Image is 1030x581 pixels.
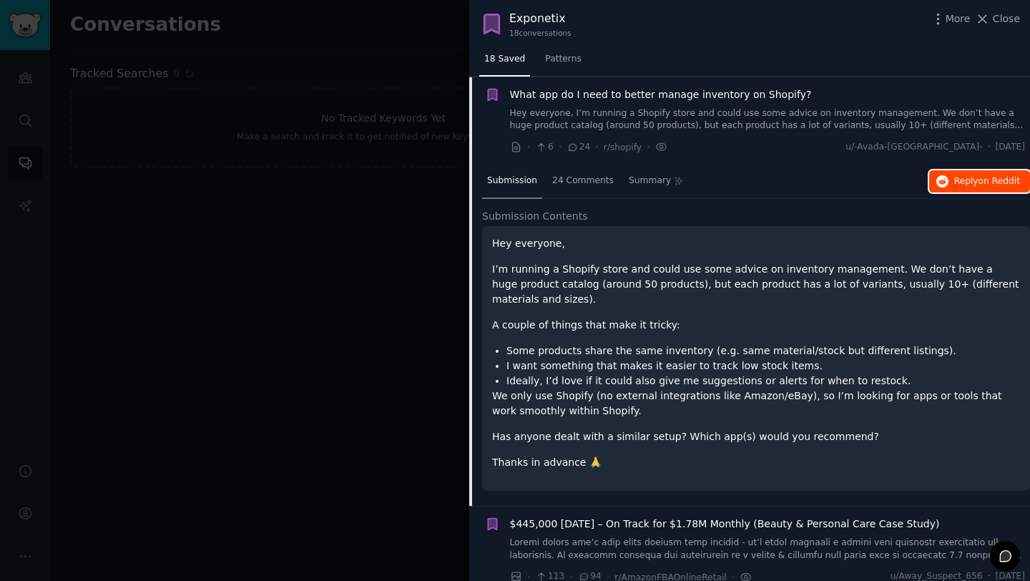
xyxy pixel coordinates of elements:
span: r/shopify [604,142,642,152]
button: Replyon Reddit [929,170,1030,193]
div: 18 conversation s [509,28,572,38]
span: · [527,140,530,155]
span: Summary [629,175,671,187]
p: We only use Shopify (no external integrations like Amazon/eBay), so I’m looking for apps or tools... [492,389,1020,419]
span: 24 Comments [552,175,614,187]
a: Patterns [540,48,586,77]
span: Close [993,11,1020,26]
p: Has anyone dealt with a similar setup? Which app(s) would you recommend? [492,429,1020,444]
span: · [559,140,561,155]
span: Submission [487,175,537,187]
p: Hey everyone, [492,236,1020,251]
span: Reply [954,175,1020,188]
p: I’m running a Shopify store and could use some advice on inventory management. We don’t have a hu... [492,262,1020,307]
li: Some products share the same inventory (e.g. same material/stock but different listings). [506,343,1020,358]
p: A couple of things that make it tricky: [492,318,1020,333]
span: Patterns [545,53,581,66]
div: Exponetix [509,10,572,28]
span: · [595,140,598,155]
a: What app do I need to better manage inventory on Shopify? [510,87,812,102]
a: Hey everyone, I’m running a Shopify store and could use some advice on inventory management. We d... [510,107,1026,132]
span: · [647,140,649,155]
span: 6 [535,141,553,154]
span: [DATE] [996,141,1025,154]
span: Submission Contents [482,209,588,224]
a: 18 Saved [479,48,530,77]
a: Loremi dolors ame’c adip elits doeiusm temp incidid - ut’l etdol magnaali e admini veni quisnostr... [510,537,1026,562]
button: More [931,11,971,26]
li: I want something that makes it easier to track low stock items. [506,358,1020,373]
span: on Reddit [978,176,1020,186]
p: Thanks in advance 🙏 [492,455,1020,470]
span: More [946,11,971,26]
span: 24 [566,141,590,154]
button: Close [975,11,1020,26]
span: 18 Saved [484,53,525,66]
li: Ideally, I’d love if it could also give me suggestions or alerts for when to restock. [506,373,1020,389]
span: · [988,141,991,154]
span: u/-Avada-[GEOGRAPHIC_DATA]- [845,141,982,154]
a: $445,000 [DATE] – On Track for $1.78M Monthly (Beauty & Personal Care Case Study) [510,517,940,532]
